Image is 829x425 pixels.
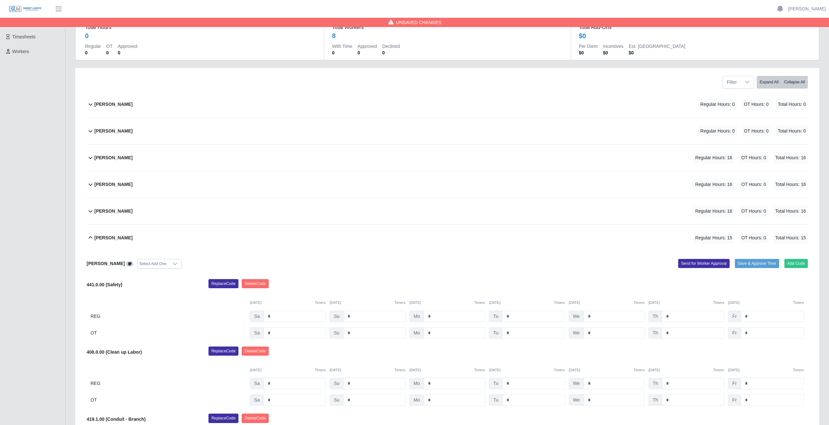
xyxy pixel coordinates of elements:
div: [DATE] [250,300,326,305]
dt: Total Workers [332,23,563,31]
span: Workers [12,49,29,54]
span: Su [330,311,344,322]
button: [PERSON_NAME] Regular Hours: 15 OT Hours: 0 Total Hours: 15 [87,225,808,251]
dt: Est. [GEOGRAPHIC_DATA] [629,43,685,50]
button: Timers [394,367,406,373]
button: Timers [793,300,804,305]
span: Total Hours: 16 [773,152,808,163]
span: Total Hours: 0 [776,126,808,136]
b: 419.1.00 (Conduit - Branch) [87,417,146,422]
b: 441.0.00 (Safety) [87,282,122,287]
dt: Total Add-Ons [579,23,809,31]
button: Timers [713,367,724,373]
span: Timesheets [12,34,36,39]
span: Regular Hours: 0 [698,126,737,136]
button: [PERSON_NAME] Regular Hours: 16 OT Hours: 0 Total Hours: 16 [87,171,808,198]
div: 8 [332,31,336,40]
b: [PERSON_NAME] [94,181,133,188]
b: [PERSON_NAME] [94,208,133,215]
dt: Per Diem [579,43,598,50]
span: Unsaved Changes [396,19,442,26]
span: Sa [250,311,264,322]
span: Sa [250,394,264,406]
span: Th [649,394,662,406]
button: Expand All [757,76,781,89]
span: OT Hours: 0 [739,152,768,163]
span: Mo [409,394,424,406]
span: Regular Hours: 15 [693,233,734,243]
span: Fr [728,378,741,389]
div: REG [91,378,246,389]
span: Regular Hours: 16 [693,152,734,163]
dd: 0 [118,50,137,56]
div: [DATE] [489,367,565,373]
span: Total Hours: 16 [773,179,808,190]
span: OT Hours: 0 [739,179,768,190]
dd: $0 [579,50,598,56]
span: Su [330,394,344,406]
button: Timers [394,300,406,305]
dd: 0 [358,50,377,56]
dt: Total Hours [85,23,316,31]
span: Total Hours: 0 [776,99,808,110]
span: Regular Hours: 16 [693,179,734,190]
b: [PERSON_NAME] [94,234,133,241]
span: We [569,394,584,406]
span: Mo [409,327,424,339]
span: Fr [728,311,741,322]
div: OT [91,394,246,406]
span: Fr [728,394,741,406]
span: Th [649,327,662,339]
a: [PERSON_NAME] [788,6,826,12]
div: [DATE] [649,300,724,305]
dd: 0 [332,50,352,56]
div: [DATE] [409,367,485,373]
b: [PERSON_NAME] [94,101,133,108]
span: Fr [728,327,741,339]
span: OT Hours: 0 [739,206,768,217]
b: [PERSON_NAME] [94,154,133,161]
dd: $0 [629,50,685,56]
dd: 0 [382,50,400,56]
div: [DATE] [330,300,406,305]
div: bulk actions [757,76,808,89]
span: Tu [489,327,503,339]
div: REG [91,311,246,322]
div: [DATE] [330,367,406,373]
button: ReplaceCode [208,414,238,423]
button: [PERSON_NAME] Regular Hours: 16 OT Hours: 0 Total Hours: 16 [87,145,808,171]
span: Su [330,327,344,339]
dt: OT [106,43,112,50]
dd: 0 [85,50,101,56]
button: DeleteCode [242,414,269,423]
span: We [569,327,584,339]
div: [DATE] [569,367,645,373]
button: Timers [634,300,645,305]
img: SLM Logo [9,6,42,13]
span: OT Hours: 0 [739,233,768,243]
b: 408.0.00 (Clean up Labor) [87,349,142,355]
button: Send for Worker Approval [678,259,730,268]
button: Timers [793,367,804,373]
dt: With Time [332,43,352,50]
b: [PERSON_NAME] [94,128,133,135]
button: Timers [554,367,565,373]
button: Add Code [784,259,808,268]
div: [DATE] [649,367,724,373]
span: We [569,378,584,389]
dt: Declined [382,43,400,50]
span: Th [649,378,662,389]
div: OT [91,327,246,339]
button: [PERSON_NAME] Regular Hours: 0 OT Hours: 0 Total Hours: 0 [87,91,808,118]
span: Su [330,378,344,389]
span: Mo [409,378,424,389]
button: ReplaceCode [208,347,238,356]
button: [PERSON_NAME] Regular Hours: 16 OT Hours: 0 Total Hours: 16 [87,198,808,224]
a: View/Edit Notes [126,261,133,266]
span: Th [649,311,662,322]
button: Timers [554,300,565,305]
span: Total Hours: 15 [773,233,808,243]
button: Collapse All [781,76,808,89]
button: Timers [634,367,645,373]
div: [DATE] [250,367,326,373]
